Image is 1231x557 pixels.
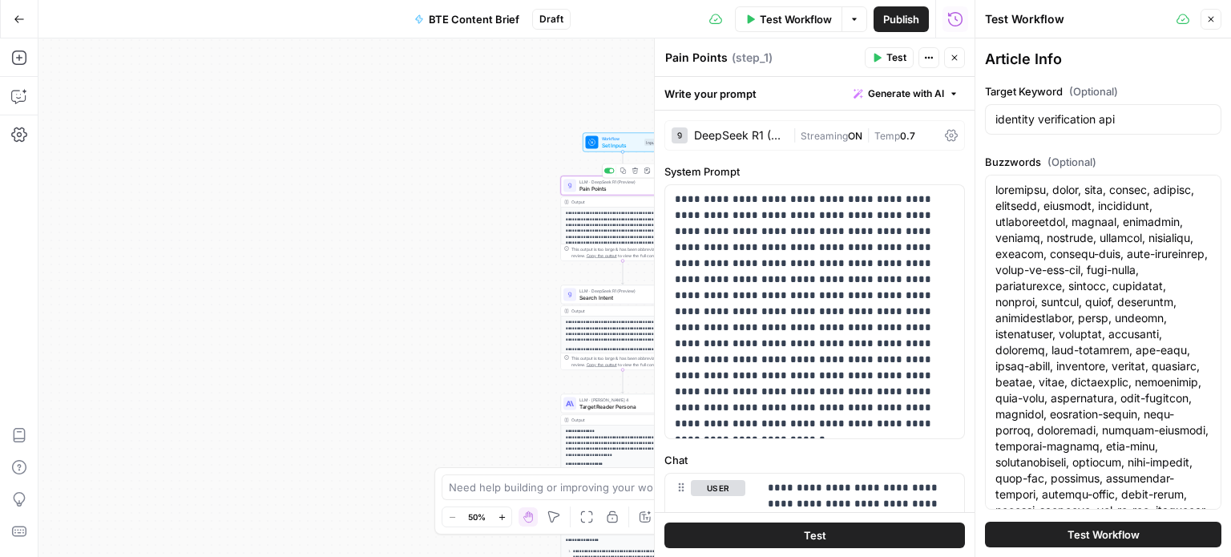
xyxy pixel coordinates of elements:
[571,308,672,314] div: Output
[985,154,1221,170] label: Buzzwords
[571,355,681,368] div: This output is too large & has been abbreviated for review. to view the full content.
[665,50,728,66] textarea: Pain Points
[985,522,1221,547] button: Test Workflow
[847,83,965,104] button: Generate with AI
[587,362,617,367] span: Copy the output
[571,417,672,423] div: Output
[985,48,1221,71] div: Article Info
[579,179,664,185] span: LLM · DeepSeek R1 (Preview)
[1068,527,1140,543] span: Test Workflow
[539,12,563,26] span: Draft
[874,130,900,142] span: Temp
[665,474,745,551] div: user
[429,11,519,27] span: BTE Content Brief
[622,260,624,284] g: Edge from step_1 to step_2
[868,87,944,101] span: Generate with AI
[664,452,965,468] label: Chat
[1047,154,1096,170] span: (Optional)
[468,511,486,523] span: 50%
[655,77,975,110] div: Write your prompt
[900,130,915,142] span: 0.7
[874,6,929,32] button: Publish
[865,47,914,68] button: Test
[804,527,826,543] span: Test
[405,6,529,32] button: BTE Content Brief
[691,480,745,496] button: user
[571,246,681,259] div: This output is too large & has been abbreviated for review. to view the full content.
[886,50,906,65] span: Test
[664,163,965,180] label: System Prompt
[848,130,862,142] span: ON
[602,141,642,149] span: Set Inputs
[561,133,685,152] div: WorkflowSet InputsInputs
[694,130,786,141] div: DeepSeek R1 (Preview)
[571,199,672,205] div: Output
[579,293,663,301] span: Search Intent
[579,184,664,192] span: Pain Points
[1069,83,1118,99] span: (Optional)
[883,11,919,27] span: Publish
[862,127,874,143] span: |
[732,50,773,66] span: ( step_1 )
[622,369,624,393] g: Edge from step_2 to step_3
[579,397,663,403] span: LLM · [PERSON_NAME] 4
[985,83,1221,99] label: Target Keyword
[579,288,663,294] span: LLM · DeepSeek R1 (Preview)
[801,130,848,142] span: Streaming
[579,402,663,410] span: Target Reader Persona
[793,127,801,143] span: |
[735,6,842,32] button: Test Workflow
[664,522,965,547] button: Test
[602,135,642,142] span: Workflow
[760,11,832,27] span: Test Workflow
[622,151,624,175] g: Edge from start to step_1
[587,253,617,258] span: Copy the output
[644,139,660,146] div: Inputs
